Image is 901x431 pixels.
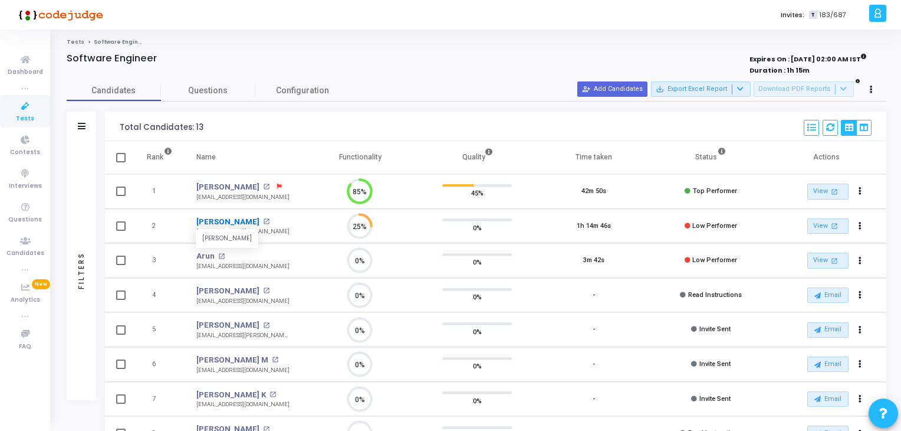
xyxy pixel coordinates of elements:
img: logo [15,3,103,27]
span: 0% [473,221,482,233]
th: Rank [134,141,185,174]
a: Tests [67,38,84,45]
div: 3m 42s [583,256,604,266]
mat-icon: open_in_new [263,218,269,225]
span: Read Instructions [688,291,742,299]
div: Name [196,151,216,164]
div: - [593,394,595,404]
button: Actions [851,287,868,303]
span: 0% [473,256,482,268]
button: Export Excel Report [651,81,751,97]
strong: Duration : 1h 15m [749,66,810,75]
button: Actions [851,391,868,407]
span: Invite Sent [699,360,731,368]
a: [PERSON_NAME] [196,285,259,297]
a: View [807,184,849,200]
span: Interviews [9,181,42,191]
a: [PERSON_NAME] M [196,354,268,366]
div: 1h 14m 46s [577,221,611,231]
mat-icon: open_in_new [272,357,278,363]
td: 3 [134,243,185,278]
td: 2 [134,209,185,244]
span: Candidates [67,84,161,97]
div: [EMAIL_ADDRESS][DOMAIN_NAME] [196,262,290,271]
div: Time taken [576,151,612,164]
div: [EMAIL_ADDRESS][DOMAIN_NAME] [196,366,290,375]
button: Actions [851,357,868,373]
span: Dashboard [8,67,43,77]
button: Email [807,391,849,407]
a: View [807,253,849,269]
button: Actions [851,322,868,338]
th: Actions [770,141,886,174]
div: [EMAIL_ADDRESS][DOMAIN_NAME] [196,227,290,236]
span: Contests [10,148,40,158]
button: Email [807,322,849,338]
mat-icon: open_in_new [830,256,840,266]
span: Invite Sent [699,325,731,333]
span: Analytics [11,295,40,305]
mat-icon: person_add_alt [582,85,590,93]
span: Software Engineer [94,38,149,45]
span: T [809,11,817,19]
td: 5 [134,312,185,347]
button: Actions [851,253,868,269]
span: Low Performer [692,256,737,264]
span: 0% [473,394,482,406]
th: Functionality [302,141,419,174]
mat-icon: open_in_new [263,322,269,329]
div: [EMAIL_ADDRESS][PERSON_NAME][DOMAIN_NAME] [196,331,290,340]
span: New [32,279,50,289]
div: 42m 50s [581,187,606,197]
span: Configuration [276,84,329,97]
a: [PERSON_NAME] [196,216,259,228]
span: 183/687 [820,10,846,20]
div: Filters [76,205,87,335]
nav: breadcrumb [67,38,886,46]
span: Questions [161,84,255,97]
button: Email [807,357,849,372]
span: Candidates [6,249,44,259]
button: Add Candidates [577,81,647,97]
div: [EMAIL_ADDRESS][DOMAIN_NAME] [196,400,290,409]
th: Status [653,141,770,174]
div: - [593,325,595,335]
td: 4 [134,278,185,313]
a: Arun [196,250,215,262]
div: View Options [841,120,872,136]
button: Email [807,288,849,303]
span: 0% [473,325,482,337]
span: 0% [473,291,482,303]
mat-icon: open_in_new [263,184,269,190]
span: Top Performer [693,187,737,195]
td: 6 [134,347,185,382]
div: [EMAIL_ADDRESS][DOMAIN_NAME] [196,297,290,306]
a: [PERSON_NAME] K [196,389,266,401]
h4: Software Engineer [67,53,157,64]
td: 7 [134,382,185,417]
div: Total Candidates: 13 [120,123,203,132]
mat-icon: open_in_new [263,288,269,294]
div: [EMAIL_ADDRESS][DOMAIN_NAME] [196,193,290,202]
mat-icon: open_in_new [830,221,840,231]
button: Actions [851,184,868,200]
span: Questions [8,215,42,225]
div: - [593,360,595,370]
button: Download PDF Reports [754,81,854,97]
span: 0% [473,360,482,372]
td: 1 [134,174,185,209]
span: FAQ [19,342,31,352]
span: Invite Sent [699,395,731,403]
mat-icon: open_in_new [269,391,276,398]
div: - [593,290,595,301]
span: Low Performer [692,222,737,230]
a: View [807,218,849,234]
mat-icon: open_in_new [830,187,840,197]
div: [PERSON_NAME] [196,230,258,248]
mat-icon: open_in_new [218,253,225,260]
a: [PERSON_NAME] [196,181,259,193]
a: [PERSON_NAME] [196,319,259,331]
th: Quality [419,141,535,174]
